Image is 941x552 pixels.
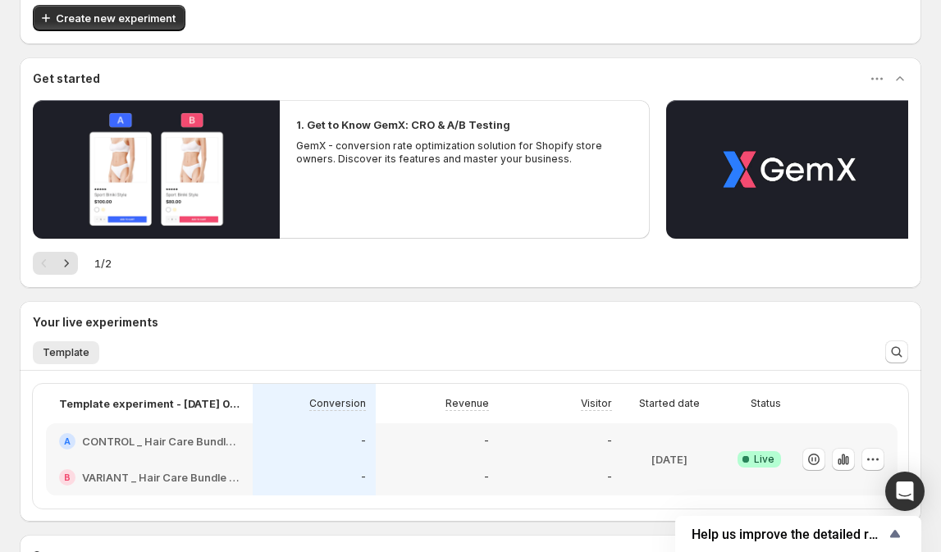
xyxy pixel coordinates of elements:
nav: Pagination [33,252,78,275]
h2: 1. Get to Know GemX: CRO & A/B Testing [296,116,510,133]
p: Revenue [445,397,489,410]
button: Create new experiment [33,5,185,31]
h3: Get started [33,71,100,87]
h2: CONTROL _ Hair Care Bundle Offer - Landing Page [82,433,240,449]
button: Play video [666,100,913,239]
span: Live [754,453,774,466]
h3: Your live experiments [33,314,158,331]
p: Template experiment - [DATE] 01:11:21 [59,395,240,412]
p: Visitor [581,397,612,410]
span: Create new experiment [56,10,176,26]
p: - [607,471,612,484]
p: - [361,471,366,484]
p: - [484,471,489,484]
div: Open Intercom Messenger [885,472,925,511]
p: Started date [639,397,700,410]
h2: B [64,472,71,482]
p: Status [751,397,781,410]
button: Search and filter results [885,340,908,363]
button: Show survey - Help us improve the detailed report for A/B campaigns [692,524,905,544]
p: [DATE] [651,451,687,468]
button: Play video [33,100,280,239]
h2: VARIANT _ Hair Care Bundle Offer - Landing Page [82,469,240,486]
p: - [484,435,489,448]
span: Help us improve the detailed report for A/B campaigns [692,527,885,542]
h2: A [64,436,71,446]
p: Conversion [309,397,366,410]
p: - [607,435,612,448]
p: GemX - conversion rate optimization solution for Shopify store owners. Discover its features and ... [296,139,633,166]
p: - [361,435,366,448]
button: Next [55,252,78,275]
span: 1 / 2 [94,255,112,271]
span: Template [43,346,89,359]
